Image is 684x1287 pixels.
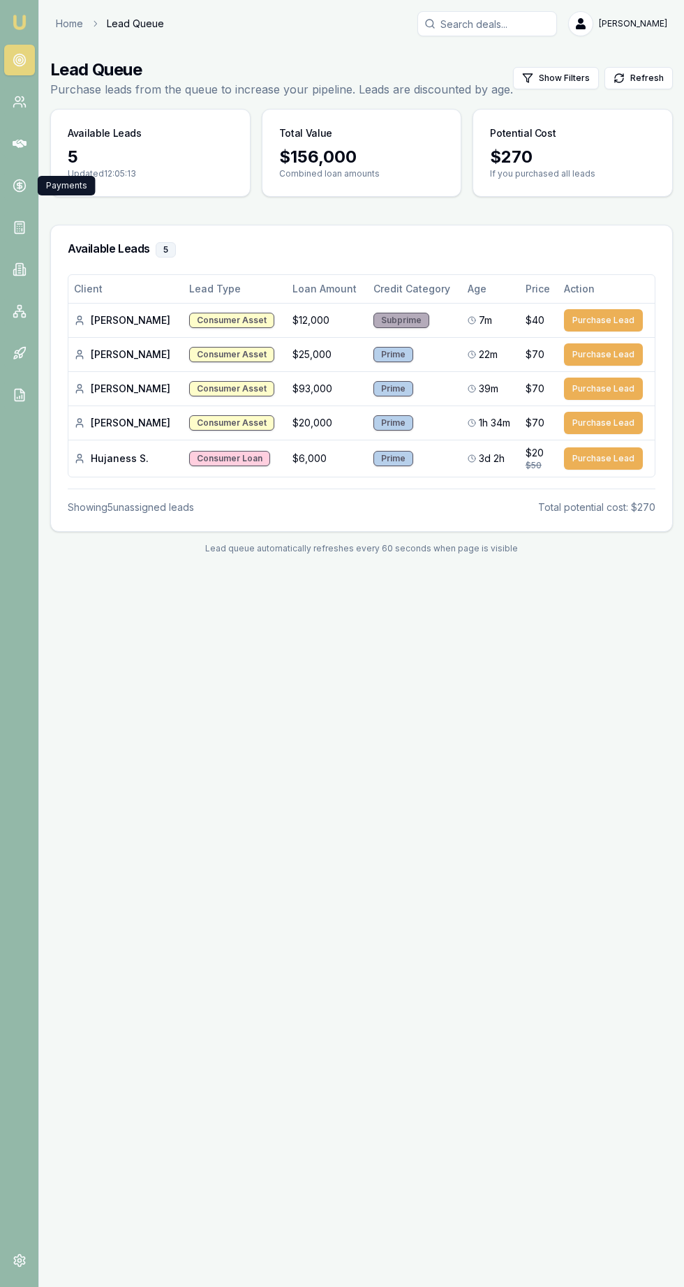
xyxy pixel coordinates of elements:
[279,146,445,168] div: $ 156,000
[526,446,544,460] span: $20
[156,242,176,258] div: 5
[604,67,673,89] button: Refresh
[599,18,667,29] span: [PERSON_NAME]
[107,17,164,31] span: Lead Queue
[526,348,544,362] span: $70
[526,460,553,471] div: $50
[479,313,492,327] span: 7m
[564,412,643,434] button: Purchase Lead
[479,452,505,466] span: 3d 2h
[68,126,142,140] h3: Available Leads
[564,309,643,332] button: Purchase Lead
[184,275,287,303] th: Lead Type
[479,382,498,396] span: 39m
[189,415,274,431] div: Consumer Asset
[68,242,655,258] h3: Available Leads
[538,500,655,514] div: Total potential cost: $270
[56,17,164,31] nav: breadcrumb
[74,452,178,466] div: Hujaness S.
[50,81,513,98] p: Purchase leads from the queue to increase your pipeline. Leads are discounted by age.
[74,416,178,430] div: [PERSON_NAME]
[189,313,274,328] div: Consumer Asset
[68,146,233,168] div: 5
[68,500,194,514] div: Showing 5 unassigned lead s
[564,447,643,470] button: Purchase Lead
[50,59,513,81] h1: Lead Queue
[373,415,413,431] div: Prime
[490,126,556,140] h3: Potential Cost
[287,337,368,371] td: $25,000
[189,451,270,466] div: Consumer Loan
[373,381,413,396] div: Prime
[287,440,368,477] td: $6,000
[279,168,445,179] p: Combined loan amounts
[373,313,429,328] div: Subprime
[368,275,462,303] th: Credit Category
[68,168,233,179] p: Updated 12:05:13
[38,176,96,195] div: Payments
[526,382,544,396] span: $70
[479,416,510,430] span: 1h 34m
[74,348,178,362] div: [PERSON_NAME]
[74,313,178,327] div: [PERSON_NAME]
[373,451,413,466] div: Prime
[50,543,673,554] div: Lead queue automatically refreshes every 60 seconds when page is visible
[189,381,274,396] div: Consumer Asset
[287,303,368,337] td: $12,000
[564,378,643,400] button: Purchase Lead
[11,14,28,31] img: emu-icon-u.png
[526,416,544,430] span: $70
[462,275,520,303] th: Age
[279,126,332,140] h3: Total Value
[490,168,655,179] p: If you purchased all leads
[526,313,544,327] span: $40
[56,17,83,31] a: Home
[189,347,274,362] div: Consumer Asset
[417,11,557,36] input: Search deals
[558,275,655,303] th: Action
[68,275,184,303] th: Client
[74,382,178,396] div: [PERSON_NAME]
[373,347,413,362] div: Prime
[490,146,655,168] div: $ 270
[287,371,368,406] td: $93,000
[287,275,368,303] th: Loan Amount
[479,348,498,362] span: 22m
[520,275,558,303] th: Price
[564,343,643,366] button: Purchase Lead
[287,406,368,440] td: $20,000
[513,67,599,89] button: Show Filters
